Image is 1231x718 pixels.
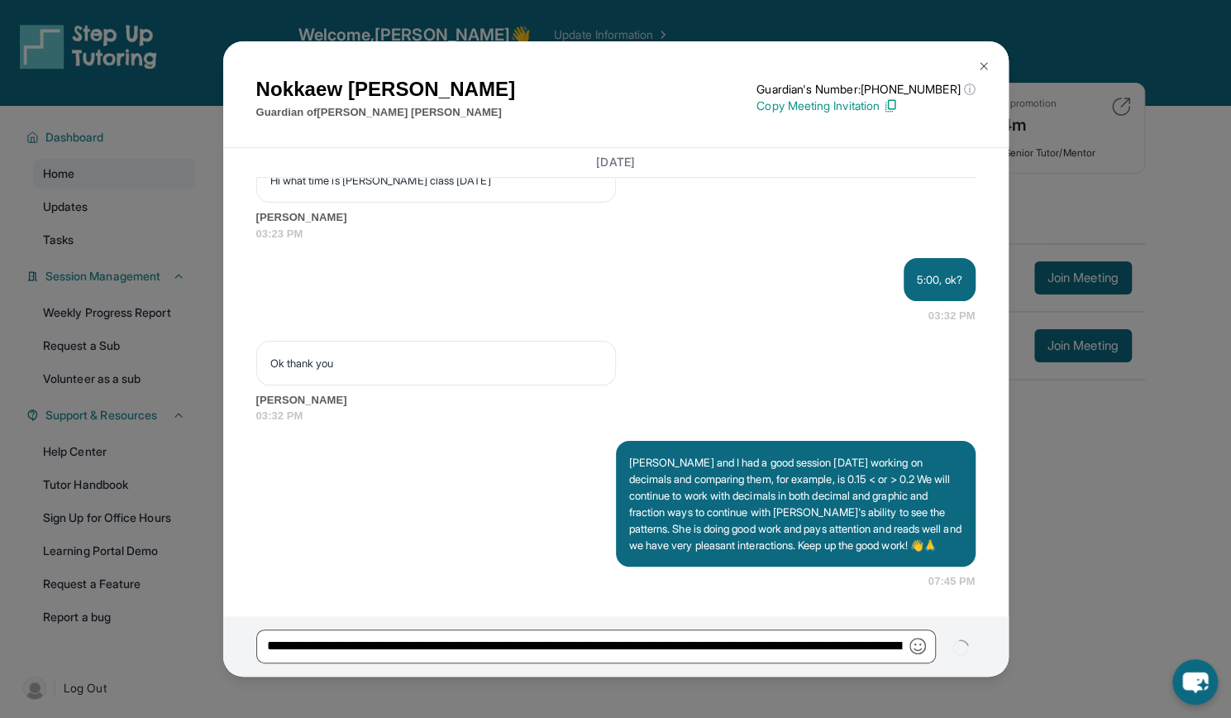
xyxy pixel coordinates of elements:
span: [PERSON_NAME] [256,209,976,226]
img: Copy Icon [883,98,898,113]
span: 03:32 PM [256,408,976,424]
span: 07:45 PM [928,573,976,590]
span: 03:23 PM [256,226,976,242]
p: Copy Meeting Invitation [756,98,975,114]
span: [PERSON_NAME] [256,392,976,409]
span: 03:32 PM [928,308,976,324]
button: chat-button [1172,659,1218,705]
span: ⓘ [963,81,975,98]
img: Close Icon [977,60,990,73]
p: Guardian's Number: [PHONE_NUMBER] [756,81,975,98]
p: [PERSON_NAME] and I had a good session [DATE] working on decimals and comparing them, for example... [629,454,962,553]
p: 5:00, ok? [917,271,962,288]
p: Guardian of [PERSON_NAME] [PERSON_NAME] [256,104,516,121]
h3: [DATE] [256,155,976,171]
p: Ok thank you [270,355,602,371]
p: Hi what time is [PERSON_NAME] class [DATE] [270,172,602,189]
img: Emoji [909,638,926,654]
h1: Nokkaew [PERSON_NAME] [256,74,516,104]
